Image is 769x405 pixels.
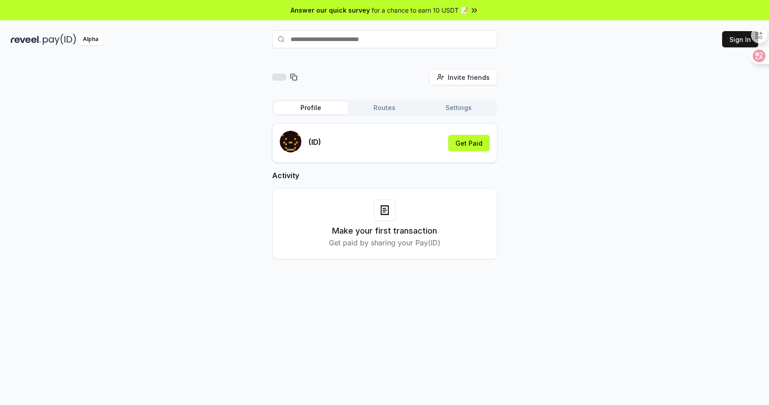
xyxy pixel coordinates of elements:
[274,101,348,114] button: Profile
[291,5,370,15] span: Answer our quick survey
[372,5,468,15] span: for a chance to earn 10 USDT 📝
[329,237,441,248] p: Get paid by sharing your Pay(ID)
[332,225,437,237] h3: Make your first transaction
[448,135,490,151] button: Get Paid
[78,34,103,45] div: Alpha
[448,73,490,82] span: Invite friends
[11,34,41,45] img: reveel_dark
[722,31,758,47] button: Sign In
[429,69,497,85] button: Invite friends
[43,34,76,45] img: pay_id
[272,170,497,181] h2: Activity
[422,101,496,114] button: Settings
[348,101,422,114] button: Routes
[309,137,321,147] p: (ID)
